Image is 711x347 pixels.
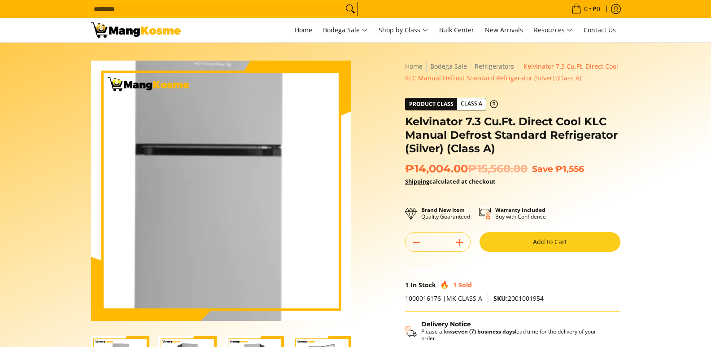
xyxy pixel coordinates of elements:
[405,177,429,185] a: Shipping
[569,4,603,14] span: •
[480,232,620,252] button: Add to Cart
[421,328,611,342] p: Please allow lead time for the delivery of your order.
[290,18,317,42] a: Home
[480,18,528,42] a: New Arrivals
[405,162,528,176] span: ₱14,004.00
[374,18,433,42] a: Shop by Class
[410,281,436,289] span: In Stock
[190,18,620,42] nav: Main Menu
[405,62,618,82] span: Kelvinator 7.3 Cu.Ft. Direct Cool KLC Manual Defrost Standard Refrigerator (Silver) (Class A)
[406,98,457,110] span: Product Class
[579,18,620,42] a: Contact Us
[405,61,620,84] nav: Breadcrumbs
[493,294,508,303] span: SKU:
[406,235,427,250] button: Subtract
[91,61,351,321] img: Kelvinator 7.3 Cu.Ft. Direct Cool KLC Manual Defrost Standard Refrigerator (Silver) (Class A)
[295,26,312,34] span: Home
[495,206,546,220] p: Buy with Confidence
[475,62,514,70] a: Refrigerators
[421,206,465,214] strong: Brand New Item
[583,6,589,12] span: 0
[405,281,409,289] span: 1
[379,25,428,36] span: Shop by Class
[468,162,528,176] del: ₱15,560.00
[439,26,474,34] span: Bulk Center
[435,18,479,42] a: Bulk Center
[495,206,545,214] strong: Warranty Included
[405,294,482,303] span: 1000016176 |MK CLASS A
[430,62,467,70] a: Bodega Sale
[529,18,577,42] a: Resources
[405,98,498,110] a: Product Class Class A
[555,163,584,174] span: ₱1,556
[405,177,496,185] strong: calculated at checkout
[591,6,602,12] span: ₱0
[493,294,544,303] span: 2001001954
[421,320,471,328] strong: Delivery Notice
[323,25,368,36] span: Bodega Sale
[453,281,457,289] span: 1
[584,26,616,34] span: Contact Us
[449,235,470,250] button: Add
[457,98,486,110] span: Class A
[485,26,523,34] span: New Arrivals
[405,62,423,70] a: Home
[91,22,181,38] img: Kelvinator 7.3 Cu.Ft. Direct Cool KLC Manual Defrost Standard Refriger | Mang Kosme
[405,321,611,342] button: Shipping & Delivery
[452,328,515,335] strong: seven (7) business days
[318,18,372,42] a: Bodega Sale
[421,206,470,220] p: Quality Guaranteed
[405,115,620,155] h1: Kelvinator 7.3 Cu.Ft. Direct Cool KLC Manual Defrost Standard Refrigerator (Silver) (Class A)
[343,2,358,16] button: Search
[458,281,472,289] span: Sold
[532,163,553,174] span: Save
[534,25,573,36] span: Resources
